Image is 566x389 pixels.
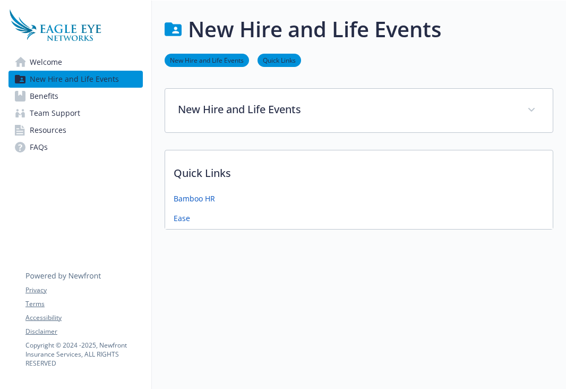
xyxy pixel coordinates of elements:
a: Quick Links [258,55,301,65]
div: New Hire and Life Events [165,89,553,132]
a: Disclaimer [25,327,142,336]
a: New Hire and Life Events [8,71,143,88]
a: New Hire and Life Events [165,55,249,65]
a: Terms [25,299,142,309]
a: FAQs [8,139,143,156]
h1: New Hire and Life Events [188,13,441,45]
a: Benefits [8,88,143,105]
a: Privacy [25,285,142,295]
span: Welcome [30,54,62,71]
a: Accessibility [25,313,142,323]
span: Team Support [30,105,80,122]
span: FAQs [30,139,48,156]
a: Bamboo HR [174,193,215,204]
p: New Hire and Life Events [178,102,514,117]
a: Team Support [8,105,143,122]
a: Resources [8,122,143,139]
a: Ease [174,213,190,224]
span: New Hire and Life Events [30,71,119,88]
a: Welcome [8,54,143,71]
p: Quick Links [165,150,553,190]
p: Copyright © 2024 - 2025 , Newfront Insurance Services, ALL RIGHTS RESERVED [25,341,142,368]
span: Resources [30,122,66,139]
span: Benefits [30,88,58,105]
